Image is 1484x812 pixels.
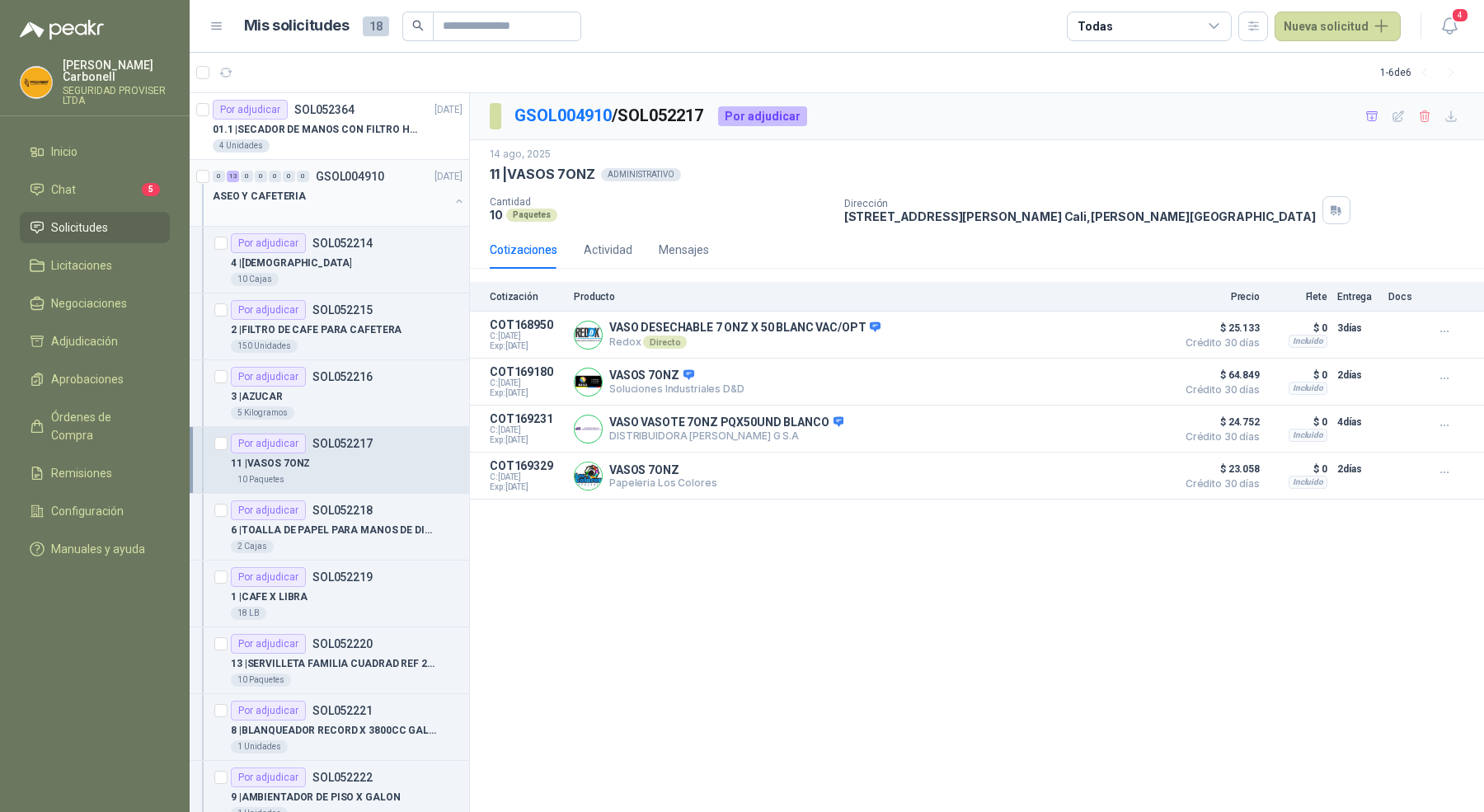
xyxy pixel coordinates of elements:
[20,20,104,40] img: Logo peakr
[20,174,170,205] a: Chat5
[643,336,687,349] div: Directo
[231,340,298,353] div: 150 Unidades
[231,473,291,486] div: 10 Paquetes
[1078,17,1112,35] div: Todas
[609,415,843,430] p: VASO VASOTE 7ONZ PQX50UND BLANCO
[51,332,118,350] span: Adjudicación
[490,459,564,472] p: COT169329
[241,171,253,182] div: 0
[609,463,716,476] p: VASOS 7ONZ
[51,294,127,312] span: Negociaciones
[231,701,306,720] div: Por adjudicar
[575,462,602,490] img: Company Logo
[20,326,170,357] a: Adjudicación
[574,291,1167,303] p: Producto
[609,368,744,383] p: VASOS 7ONZ
[1289,429,1327,442] div: Incluido
[1270,459,1327,479] p: $ 0
[283,171,295,182] div: 0
[231,790,400,805] p: 9 | AMBIENTADOR DE PISO X GALON
[490,435,564,445] span: Exp: [DATE]
[1380,59,1464,86] div: 1 - 6 de 6
[1270,291,1327,303] p: Flete
[1270,365,1327,385] p: $ 0
[231,634,306,654] div: Por adjudicar
[490,341,564,351] span: Exp: [DATE]
[190,694,469,761] a: Por adjudicarSOL0522218 |BLANQUEADOR RECORD X 3800CC GALON1 Unidades
[312,438,373,449] p: SOL052217
[1177,385,1260,395] span: Crédito 30 días
[609,383,744,395] p: Soluciones Industriales D&D
[312,705,373,716] p: SOL052221
[1177,459,1260,479] span: $ 23.058
[490,482,564,492] span: Exp: [DATE]
[434,102,463,118] p: [DATE]
[63,59,170,82] p: [PERSON_NAME] Carbonell
[190,227,469,293] a: Por adjudicarSOL0522144 |[DEMOGRAPHIC_DATA]10 Cajas
[51,181,76,199] span: Chat
[51,540,145,558] span: Manuales y ayuda
[20,136,170,167] a: Inicio
[434,169,463,185] p: [DATE]
[312,304,373,316] p: SOL052215
[213,139,270,153] div: 4 Unidades
[231,456,310,472] p: 11 | VASOS 7ONZ
[1177,432,1260,442] span: Crédito 30 días
[506,209,557,222] div: Paquetes
[231,406,294,420] div: 5 Kilogramos
[1177,365,1260,385] span: $ 64.849
[1289,382,1327,395] div: Incluido
[269,171,281,182] div: 0
[1177,412,1260,432] span: $ 24.752
[575,368,602,396] img: Company Logo
[490,147,551,162] p: 14 ago, 2025
[412,20,424,31] span: search
[584,241,632,259] div: Actividad
[363,16,389,36] span: 18
[20,364,170,395] a: Aprobaciones
[1275,12,1401,41] button: Nueva solicitud
[1177,318,1260,338] span: $ 25.133
[312,371,373,383] p: SOL052216
[1177,338,1260,348] span: Crédito 30 días
[1451,7,1469,23] span: 4
[20,458,170,489] a: Remisiones
[244,14,350,38] h1: Mis solicitudes
[609,321,881,336] p: VASO DESECHABLE 7 ONZ X 50 BLANC VAC/OPT
[609,336,881,349] p: Redox
[514,103,705,129] p: / SOL052217
[1177,291,1260,303] p: Precio
[1289,335,1327,348] div: Incluido
[231,740,288,753] div: 1 Unidades
[20,495,170,527] a: Configuración
[51,256,112,275] span: Licitaciones
[231,389,283,405] p: 3 | AZUCAR
[490,378,564,388] span: C: [DATE]
[1337,291,1378,303] p: Entrega
[1337,365,1378,385] p: 2 días
[231,656,436,672] p: 13 | SERVILLETA FAMILIA CUADRAD REF 200115
[63,86,170,106] p: SEGURIDAD PROVISER LTDA
[514,106,612,125] a: GSOL004910
[844,209,1316,223] p: [STREET_ADDRESS][PERSON_NAME] Cali , [PERSON_NAME][GEOGRAPHIC_DATA]
[231,540,274,553] div: 2 Cajas
[20,401,170,451] a: Órdenes de Compra
[51,370,124,388] span: Aprobaciones
[227,171,239,182] div: 13
[1337,459,1378,479] p: 2 días
[490,425,564,435] span: C: [DATE]
[490,318,564,331] p: COT168950
[190,93,469,160] a: Por adjudicarSOL052364[DATE] 01.1 |SECADOR DE MANOS CON FILTRO HEPA, SECADO RAPIDO4 Unidades
[231,607,266,620] div: 18 LB
[1270,412,1327,432] p: $ 0
[190,427,469,494] a: Por adjudicarSOL05221711 |VASOS 7ONZ10 Paquetes
[190,627,469,694] a: Por adjudicarSOL05222013 |SERVILLETA FAMILIA CUADRAD REF 20011510 Paquetes
[601,168,681,181] div: ADMINISTRATIVO
[213,171,225,182] div: 0
[1289,476,1327,489] div: Incluido
[659,241,709,259] div: Mensajes
[190,360,469,427] a: Por adjudicarSOL0522163 |AZUCAR5 Kilogramos
[51,218,108,237] span: Solicitudes
[231,500,306,520] div: Por adjudicar
[312,505,373,516] p: SOL052218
